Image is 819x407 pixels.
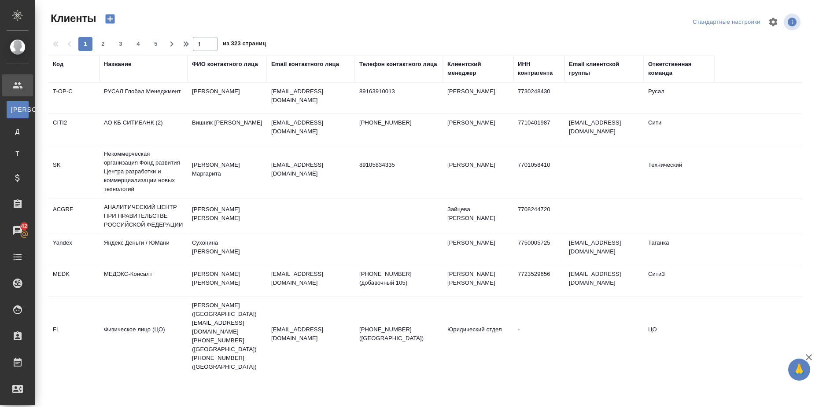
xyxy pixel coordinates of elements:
button: 5 [149,37,163,51]
p: [PHONE_NUMBER] (добавочный 105) [359,270,439,287]
button: Создать [100,11,121,26]
td: 7710401987 [513,114,564,145]
button: 3 [114,37,128,51]
td: МЕДЭКС-Консалт [100,265,188,296]
div: split button [690,15,763,29]
div: ИНН контрагента [518,60,560,77]
td: SK [48,156,100,187]
p: [PHONE_NUMBER] [359,118,439,127]
div: Ответственная команда [648,60,710,77]
td: Юридический отдел [443,321,513,352]
button: 🙏 [788,359,810,381]
td: [EMAIL_ADDRESS][DOMAIN_NAME] [564,234,644,265]
td: Таганка [644,234,714,265]
p: [EMAIL_ADDRESS][DOMAIN_NAME] [271,161,350,178]
p: [EMAIL_ADDRESS][DOMAIN_NAME] [271,270,350,287]
div: Клиентский менеджер [447,60,509,77]
div: Код [53,60,63,69]
div: Название [104,60,131,69]
td: РУСАЛ Глобал Менеджмент [100,83,188,114]
td: Русал [644,83,714,114]
button: 4 [131,37,145,51]
td: FL [48,321,100,352]
div: Email контактного лица [271,60,339,69]
span: 42 [16,222,33,231]
span: Д [11,127,24,136]
td: 7708244720 [513,201,564,231]
span: Клиенты [48,11,96,26]
div: Email клиентской группы [569,60,639,77]
td: [PERSON_NAME] [PERSON_NAME] [443,265,513,296]
span: 🙏 [792,360,807,379]
a: 42 [2,220,33,242]
td: T-OP-C [48,83,100,114]
a: [PERSON_NAME] [7,101,29,118]
td: ACGRF [48,201,100,231]
td: [EMAIL_ADDRESS][DOMAIN_NAME] [564,265,644,296]
td: Вишняк [PERSON_NAME] [188,114,267,145]
span: [PERSON_NAME] [11,105,24,114]
td: [PERSON_NAME] [443,114,513,145]
td: [PERSON_NAME] ([GEOGRAPHIC_DATA]) [EMAIL_ADDRESS][DOMAIN_NAME] [PHONE_NUMBER] ([GEOGRAPHIC_DATA])... [188,297,267,376]
td: Физическое лицо (ЦО) [100,321,188,352]
span: 5 [149,40,163,48]
td: 7730248430 [513,83,564,114]
td: 7723529656 [513,265,564,296]
p: [EMAIL_ADDRESS][DOMAIN_NAME] [271,87,350,105]
td: Сити3 [644,265,714,296]
td: [PERSON_NAME] [PERSON_NAME] [188,265,267,296]
td: MEDK [48,265,100,296]
div: ФИО контактного лица [192,60,258,69]
td: 7701058410 [513,156,564,187]
span: Настроить таблицу [763,11,784,33]
span: 3 [114,40,128,48]
td: [PERSON_NAME] [443,83,513,114]
a: Д [7,123,29,140]
p: [EMAIL_ADDRESS][DOMAIN_NAME] [271,325,350,343]
td: ЦО [644,321,714,352]
span: Посмотреть информацию [784,14,802,30]
a: Т [7,145,29,162]
td: CITI2 [48,114,100,145]
td: Yandex [48,234,100,265]
td: Некоммерческая организация Фонд развития Центра разработки и коммерциализации новых технологий [100,145,188,198]
span: 2 [96,40,110,48]
td: АНАЛИТИЧЕСКИЙ ЦЕНТР ПРИ ПРАВИТЕЛЬСТВЕ РОССИЙСКОЙ ФЕДЕРАЦИИ [100,198,188,234]
td: Сухонина [PERSON_NAME] [188,234,267,265]
td: [PERSON_NAME] [PERSON_NAME] [188,201,267,231]
td: [PERSON_NAME] Маргарита [188,156,267,187]
p: [PHONE_NUMBER] ([GEOGRAPHIC_DATA]) [359,325,439,343]
p: [EMAIL_ADDRESS][DOMAIN_NAME] [271,118,350,136]
span: 4 [131,40,145,48]
td: [PERSON_NAME] [188,83,267,114]
td: Яндекс Деньги / ЮМани [100,234,188,265]
td: Сити [644,114,714,145]
td: 7750005725 [513,234,564,265]
button: 2 [96,37,110,51]
span: Т [11,149,24,158]
td: - [513,321,564,352]
span: из 323 страниц [223,38,266,51]
p: 89105834335 [359,161,439,169]
td: [EMAIL_ADDRESS][DOMAIN_NAME] [564,114,644,145]
td: Зайцева [PERSON_NAME] [443,201,513,231]
td: АО КБ СИТИБАНК (2) [100,114,188,145]
p: 89163910013 [359,87,439,96]
div: Телефон контактного лица [359,60,437,69]
td: Технический [644,156,714,187]
td: [PERSON_NAME] [443,156,513,187]
td: [PERSON_NAME] [443,234,513,265]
